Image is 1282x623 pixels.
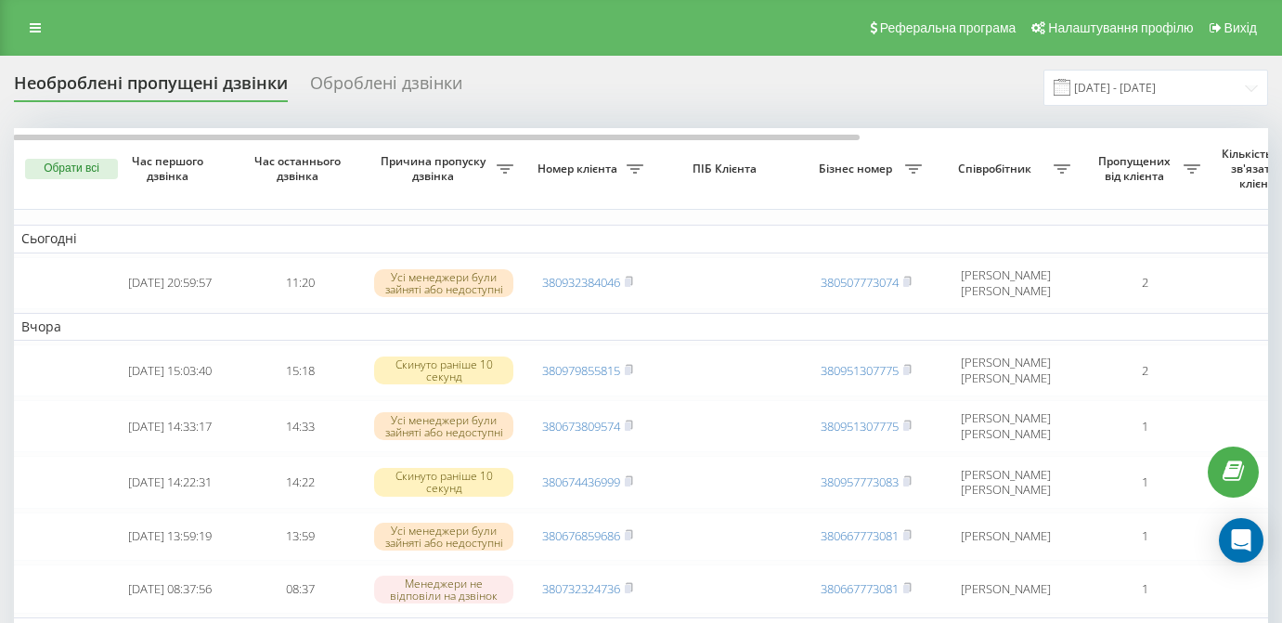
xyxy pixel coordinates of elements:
td: [DATE] 14:22:31 [105,456,235,508]
td: [DATE] 08:37:56 [105,565,235,614]
span: Вихід [1224,20,1257,35]
td: [PERSON_NAME] [PERSON_NAME] [931,456,1080,508]
div: Open Intercom Messenger [1219,518,1263,563]
td: 2 [1080,344,1210,396]
td: [DATE] 13:59:19 [105,513,235,562]
td: [DATE] 20:59:57 [105,257,235,309]
div: Менеджери не відповіли на дзвінок [374,576,513,604]
a: 380732324736 [542,580,620,597]
td: 1 [1080,456,1210,508]
span: Бізнес номер [810,162,905,176]
div: Усі менеджери були зайняті або недоступні [374,523,513,551]
div: Усі менеджери були зайняті або недоступні [374,412,513,440]
span: Причина пропуску дзвінка [374,154,497,183]
span: Реферальна програма [880,20,1017,35]
div: Скинуто раніше 10 секунд [374,468,513,496]
td: [PERSON_NAME] [931,513,1080,562]
a: 380507773074 [821,274,899,291]
div: Скинуто раніше 10 секунд [374,357,513,384]
span: Пропущених від клієнта [1089,154,1184,183]
div: Оброблені дзвінки [310,73,462,102]
span: Час першого дзвінка [120,154,220,183]
span: Налаштування профілю [1048,20,1193,35]
td: 1 [1080,400,1210,452]
td: 2 [1080,257,1210,309]
a: 380676859686 [542,527,620,544]
a: 380932384046 [542,274,620,291]
td: 15:18 [235,344,365,396]
td: [PERSON_NAME] [931,565,1080,614]
td: [PERSON_NAME] [PERSON_NAME] [931,400,1080,452]
a: 380979855815 [542,362,620,379]
span: Час останнього дзвінка [250,154,350,183]
a: 380673809574 [542,418,620,435]
span: Номер клієнта [532,162,627,176]
td: [DATE] 15:03:40 [105,344,235,396]
td: 14:33 [235,400,365,452]
a: 380674436999 [542,474,620,490]
span: Співробітник [940,162,1054,176]
td: 14:22 [235,456,365,508]
a: 380667773081 [821,527,899,544]
div: Усі менеджери були зайняті або недоступні [374,269,513,297]
td: 11:20 [235,257,365,309]
a: 380957773083 [821,474,899,490]
a: 380951307775 [821,362,899,379]
td: [PERSON_NAME] [PERSON_NAME] [931,344,1080,396]
button: Обрати всі [25,159,118,179]
td: 1 [1080,565,1210,614]
div: Необроблені пропущені дзвінки [14,73,288,102]
td: 08:37 [235,565,365,614]
td: [PERSON_NAME] [PERSON_NAME] [931,257,1080,309]
a: 380951307775 [821,418,899,435]
td: 1 [1080,513,1210,562]
span: ПІБ Клієнта [668,162,785,176]
td: 13:59 [235,513,365,562]
td: [DATE] 14:33:17 [105,400,235,452]
a: 380667773081 [821,580,899,597]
